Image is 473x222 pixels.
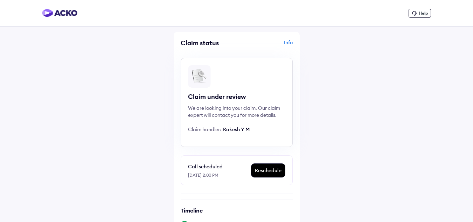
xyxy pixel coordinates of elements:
div: Claim status [181,39,235,47]
div: Info [238,39,293,52]
span: Claim handler: [188,126,221,133]
img: horizontal-gradient.png [42,9,77,17]
h6: Timeline [181,207,293,214]
span: Rakesh Y M [223,126,250,133]
div: Claim under review [188,93,285,101]
div: Call scheduled [188,162,251,171]
div: [DATE] 2:00 PM [188,171,251,178]
span: Help [419,11,428,16]
div: Reschedule [251,164,285,177]
div: We are looking into your claim. Our claim expert will contact you for more details. [188,105,285,119]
